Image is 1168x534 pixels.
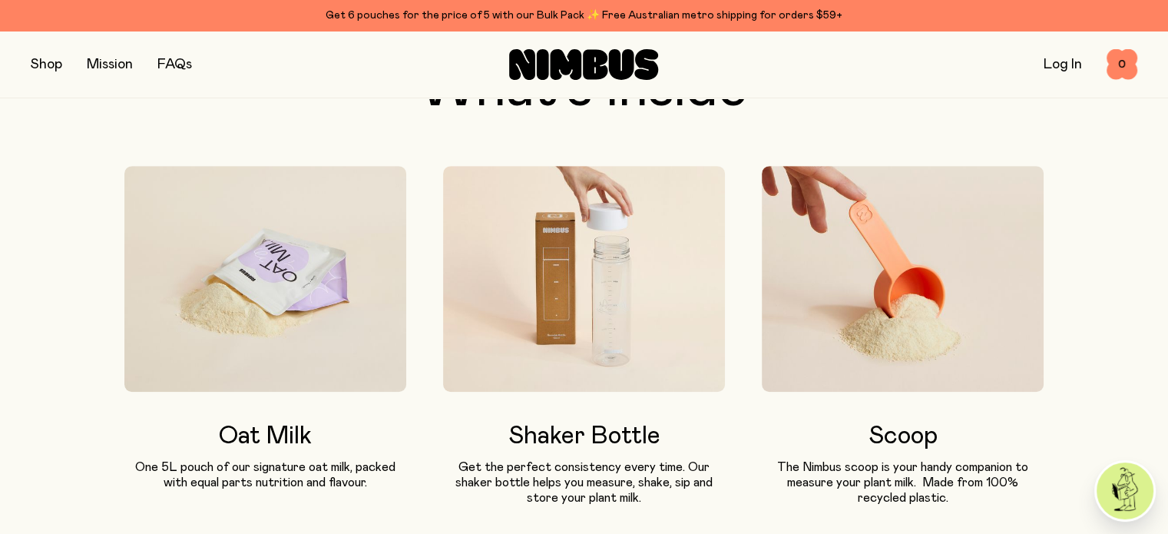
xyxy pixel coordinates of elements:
[124,423,406,450] h3: Oat Milk
[762,166,1044,392] img: Nimbus scoop with powder
[1044,58,1082,71] a: Log In
[87,58,133,71] a: Mission
[1107,49,1137,80] button: 0
[157,58,192,71] a: FAQs
[762,423,1044,450] h3: Scoop
[762,459,1044,506] p: The Nimbus scoop is your handy companion to measure your plant milk. Made from 100% recycled plas...
[1097,463,1153,519] img: agent
[443,166,725,392] img: Nimbus Shaker Bottle with lid being lifted off
[443,423,725,450] h3: Shaker Bottle
[124,459,406,490] p: One 5L pouch of our signature oat milk, packed with equal parts nutrition and flavour.
[31,6,1137,25] div: Get 6 pouches for the price of 5 with our Bulk Pack ✨ Free Australian metro shipping for orders $59+
[443,459,725,506] p: Get the perfect consistency every time. Our shaker bottle helps you measure, shake, sip and store...
[124,166,406,392] img: Oat Milk pouch with powder spilling out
